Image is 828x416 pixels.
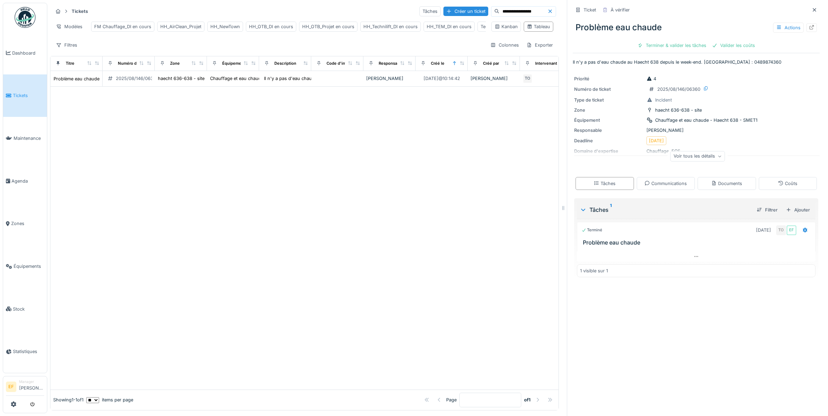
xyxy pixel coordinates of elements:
div: items per page [86,397,133,403]
div: TO [523,74,532,83]
div: haecht 636-638 - site [158,75,204,82]
div: Valider les coûts [709,41,758,50]
div: Priorité [574,75,644,82]
a: Tickets [3,74,47,117]
img: Badge_color-CXgf-gQk.svg [15,7,35,28]
span: Stock [13,306,44,312]
div: 1 visible sur 1 [580,267,608,274]
div: Showing 1 - 1 of 1 [53,397,83,403]
div: Créé par [483,61,499,66]
div: Colonnes [487,40,522,50]
div: HH_OTB_DI en cours [249,23,293,30]
div: [PERSON_NAME] [366,75,413,82]
div: Problème eau chaude [573,18,820,37]
span: Maintenance [14,135,44,142]
div: TO [776,225,786,235]
div: Zone [574,107,644,113]
div: Tâches [580,206,751,214]
span: Tickets [13,92,44,99]
div: Problème eau chaude [54,75,99,82]
div: Ticket [584,7,596,13]
div: HH_NewTown [210,23,240,30]
div: [DATE] @ 10:14:42 [424,75,460,82]
div: [PERSON_NAME] [574,127,818,134]
a: Stock [3,288,47,330]
div: Kanban [495,23,518,30]
div: HH_AirClean_Projet [160,23,201,30]
div: Numéro de ticket [118,61,151,66]
div: EF [787,225,796,235]
li: EF [6,382,16,392]
div: Chauffage et eau chaude - Haecht 638 - SMET1 [210,75,312,82]
div: HH_TEM_DI en cours [427,23,472,30]
div: À vérifier [611,7,630,13]
div: Tâches [419,6,441,16]
div: Équipement [222,61,245,66]
div: HH_Technilift_DI en cours [363,23,418,30]
div: Description [274,61,296,66]
div: Filtres [53,40,80,50]
div: 2025/08/146/06360 [116,75,159,82]
div: 2025/08/146/06360 [657,86,700,93]
div: Créer un ticket [443,7,488,16]
a: Zones [3,202,47,245]
strong: of 1 [524,397,531,403]
div: Terminé [581,227,602,233]
div: Filtrer [754,205,780,215]
a: Statistiques [3,330,47,373]
div: Manager [19,379,44,384]
div: Communications [644,180,687,187]
div: Documents [711,180,742,187]
div: Coûts [778,180,797,187]
span: Statistiques [13,348,44,355]
a: Équipements [3,245,47,288]
sup: 1 [610,206,612,214]
div: Incident [655,97,672,103]
div: [PERSON_NAME] [471,75,517,82]
div: Type de ticket [574,97,644,103]
div: FM Chauffage_DI en cours [94,23,151,30]
a: EF Manager[PERSON_NAME] [6,379,44,396]
div: Voir tous les détails [670,151,725,161]
div: [DATE] [756,227,771,233]
div: 4 [646,75,656,82]
div: Responsable [379,61,403,66]
span: Agenda [11,178,44,184]
div: Exporter [523,40,556,50]
div: Page [446,397,457,403]
div: Responsable [574,127,644,134]
div: Tableau [527,23,550,30]
div: Tâches [594,180,616,187]
span: Équipements [14,263,44,270]
p: Il n'y a pas d'eau chaude au Haecht 638 depuis le week-end. [GEOGRAPHIC_DATA] : 0489874360 [573,59,820,65]
span: Dashboard [12,50,44,56]
div: Zone [170,61,180,66]
div: Il n'y a pas d'eau chaude au Haecht 638 depuis ... [264,75,371,82]
a: Agenda [3,160,47,202]
div: Deadline [574,137,644,144]
div: Numéro de ticket [574,86,644,93]
div: Créé le [431,61,444,66]
div: Ajouter [783,205,813,215]
div: haecht 636-638 - site [655,107,702,113]
div: Techem_DI en cours [481,23,523,30]
div: Modèles [53,22,86,32]
a: Dashboard [3,32,47,74]
div: HH_OTB_Projet en cours [302,23,354,30]
div: Terminer & valider les tâches [635,41,709,50]
div: Actions [773,23,804,33]
span: Zones [11,220,44,227]
div: Intervenant [535,61,557,66]
li: [PERSON_NAME] [19,379,44,394]
a: Maintenance [3,117,47,160]
h3: Problème eau chaude [583,239,812,246]
div: Chauffage et eau chaude - Haecht 638 - SMET1 [655,117,757,123]
div: Code d'imputation [327,61,362,66]
div: Titre [66,61,74,66]
strong: Tickets [69,8,91,15]
div: Équipement [574,117,644,123]
div: [DATE] [649,137,664,144]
